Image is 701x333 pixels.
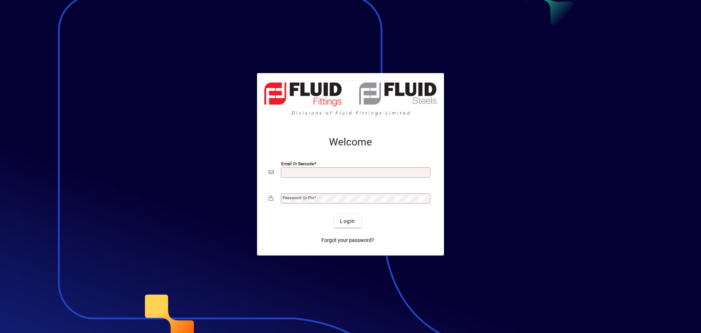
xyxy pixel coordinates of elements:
a: Forgot your password? [318,234,377,247]
mat-label: Email or Barcode [281,161,314,166]
mat-label: Password or Pin [283,195,314,200]
span: Forgot your password? [321,236,374,244]
span: Login [340,217,355,225]
h2: Welcome [269,136,432,148]
button: Login [334,215,361,228]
